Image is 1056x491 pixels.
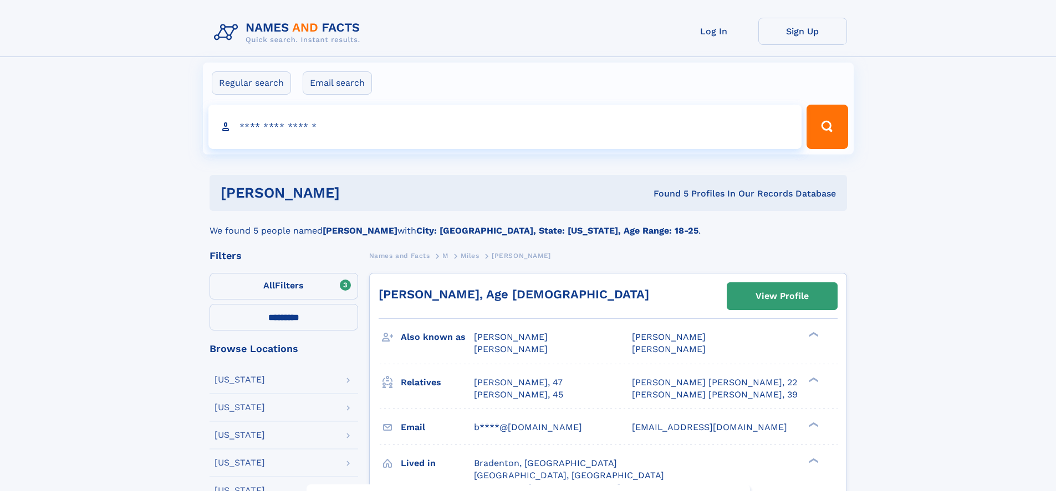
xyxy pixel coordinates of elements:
[215,403,265,412] div: [US_STATE]
[323,225,397,236] b: [PERSON_NAME]
[210,344,358,354] div: Browse Locations
[461,249,479,262] a: Miles
[210,18,369,48] img: Logo Names and Facts
[369,249,430,262] a: Names and Facts
[210,251,358,261] div: Filters
[379,287,649,301] a: [PERSON_NAME], Age [DEMOGRAPHIC_DATA]
[401,418,474,437] h3: Email
[210,211,847,237] div: We found 5 people named with .
[210,273,358,299] label: Filters
[807,105,848,149] button: Search Button
[756,283,809,309] div: View Profile
[442,249,448,262] a: M
[215,431,265,440] div: [US_STATE]
[806,376,819,383] div: ❯
[670,18,758,45] a: Log In
[497,188,836,200] div: Found 5 Profiles In Our Records Database
[461,252,479,260] span: Miles
[215,375,265,384] div: [US_STATE]
[401,328,474,347] h3: Also known as
[474,458,617,468] span: Bradenton, [GEOGRAPHIC_DATA]
[212,71,291,95] label: Regular search
[221,186,497,200] h1: [PERSON_NAME]
[806,331,819,338] div: ❯
[727,283,837,309] a: View Profile
[474,344,548,354] span: [PERSON_NAME]
[806,457,819,464] div: ❯
[492,252,551,260] span: [PERSON_NAME]
[632,376,797,389] a: [PERSON_NAME] [PERSON_NAME], 22
[474,376,563,389] a: [PERSON_NAME], 47
[474,332,548,342] span: [PERSON_NAME]
[632,344,706,354] span: [PERSON_NAME]
[758,18,847,45] a: Sign Up
[632,389,798,401] a: [PERSON_NAME] [PERSON_NAME], 39
[401,373,474,392] h3: Relatives
[632,422,787,432] span: [EMAIL_ADDRESS][DOMAIN_NAME]
[442,252,448,260] span: M
[263,280,275,291] span: All
[632,332,706,342] span: [PERSON_NAME]
[208,105,802,149] input: search input
[303,71,372,95] label: Email search
[401,454,474,473] h3: Lived in
[474,470,664,480] span: [GEOGRAPHIC_DATA], [GEOGRAPHIC_DATA]
[416,225,698,236] b: City: [GEOGRAPHIC_DATA], State: [US_STATE], Age Range: 18-25
[215,458,265,467] div: [US_STATE]
[806,421,819,428] div: ❯
[474,389,563,401] a: [PERSON_NAME], 45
